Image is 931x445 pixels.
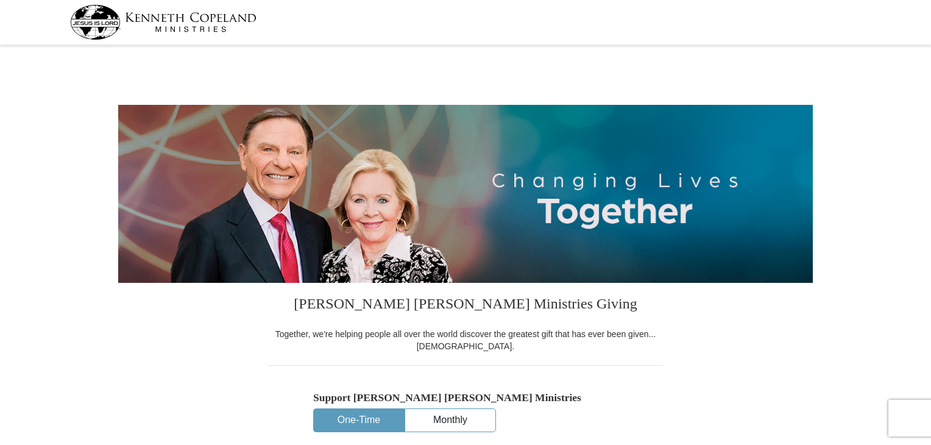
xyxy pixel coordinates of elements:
h3: [PERSON_NAME] [PERSON_NAME] Ministries Giving [267,283,664,328]
button: Monthly [405,409,495,432]
button: One-Time [314,409,404,432]
div: Together, we're helping people all over the world discover the greatest gift that has ever been g... [267,328,664,352]
h5: Support [PERSON_NAME] [PERSON_NAME] Ministries [313,391,618,404]
img: kcm-header-logo.svg [70,5,257,40]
